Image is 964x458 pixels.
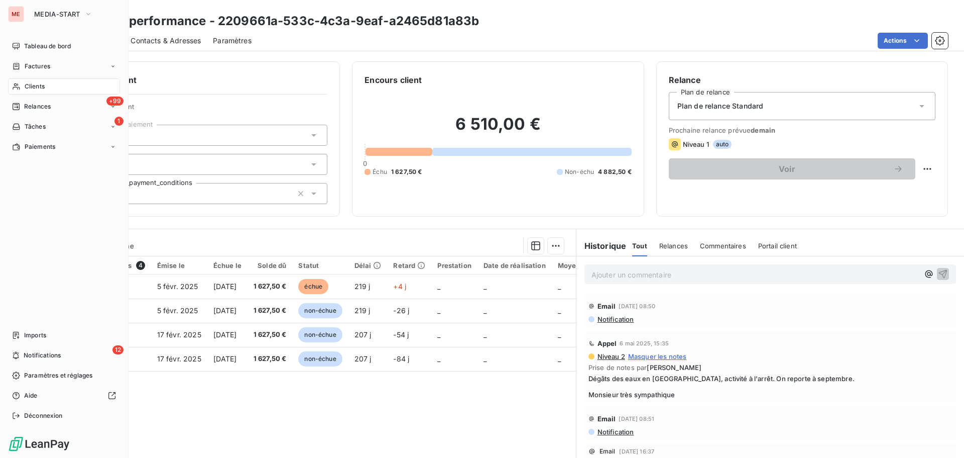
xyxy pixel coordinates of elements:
span: Contacts & Adresses [131,36,201,46]
span: Clients [25,82,45,91]
span: Portail client [758,242,797,250]
span: Relances [659,242,688,250]
a: Aide [8,388,120,404]
span: 1 627,50 € [254,354,287,364]
span: -26 j [393,306,409,315]
span: _ [484,306,487,315]
span: [DATE] 08:51 [619,416,654,422]
span: Tout [632,242,647,250]
span: _ [484,282,487,291]
span: Tableau de bord [24,42,71,51]
span: 219 j [354,306,371,315]
span: _ [437,306,440,315]
span: auto [713,140,732,149]
span: Voir [681,165,893,173]
div: Échue le [213,261,242,269]
span: Email [597,302,616,310]
span: 4 [136,261,145,270]
span: Factures [25,62,50,71]
div: Prestation [437,261,471,269]
span: 1 [114,117,124,126]
div: ME [8,6,24,22]
h6: Encours client [365,74,422,86]
span: Relances [24,102,51,111]
span: Aide [24,391,38,400]
span: 1 627,50 € [254,306,287,316]
h6: Relance [669,74,935,86]
span: Notification [596,428,634,436]
span: Dégâts des eaux en [GEOGRAPHIC_DATA], activité à l'arrêt. On reporte à septembre. Monsieur très s... [588,375,952,399]
button: Voir [669,158,915,179]
div: Moyen Paiement [558,261,613,269]
span: +4 j [393,282,406,291]
span: non-échue [298,303,342,318]
span: _ [558,330,561,339]
span: 207 j [354,330,372,339]
span: [DATE] 08:50 [619,303,655,309]
span: Prochaine relance prévue [669,126,935,134]
span: 4 882,50 € [598,167,632,176]
span: 17 févr. 2025 [157,330,201,339]
span: Masquer les notes [628,352,687,360]
span: Paramètres et réglages [24,371,92,380]
span: Propriétés Client [81,103,327,117]
span: _ [484,354,487,363]
span: _ [558,282,561,291]
div: Émise le [157,261,201,269]
span: 219 j [354,282,371,291]
div: Solde dû [254,261,287,269]
img: Logo LeanPay [8,436,70,452]
span: _ [558,306,561,315]
span: Tâches [25,122,46,131]
div: Date de réalisation [484,261,546,269]
h6: Historique [576,240,627,252]
span: Plan de relance Standard [677,101,764,111]
button: Actions [878,33,928,49]
span: 1 627,50 € [254,330,287,340]
span: non-échue [298,351,342,367]
div: Retard [393,261,425,269]
span: 1 627,50 € [391,167,422,176]
span: non-échue [298,327,342,342]
span: Prise de notes par [588,363,952,372]
span: Échu [373,167,387,176]
span: Notification [596,315,634,323]
span: MEDIA-START [34,10,80,18]
span: Paiements [25,142,55,151]
span: +99 [106,97,124,106]
span: Appel [597,339,617,347]
div: Délai [354,261,382,269]
span: Email [597,415,616,423]
span: Déconnexion [24,411,63,420]
span: 207 j [354,354,372,363]
span: _ [437,354,440,363]
span: 17 févr. 2025 [157,354,201,363]
iframe: Intercom live chat [930,424,954,448]
span: Notifications [24,351,61,360]
h2: 6 510,00 € [365,114,631,144]
span: 5 févr. 2025 [157,282,198,291]
span: Niveau 2 [596,352,625,360]
span: Non-échu [565,167,594,176]
h3: Mad_Xperformance - 2209661a-533c-4c3a-9eaf-a2465d81a83b [88,12,479,30]
span: 1 627,50 € [254,282,287,292]
h6: Informations client [61,74,327,86]
span: -84 j [393,354,409,363]
span: Commentaires [700,242,746,250]
span: 0 [363,159,367,167]
div: Statut [298,261,342,269]
span: demain [751,126,775,134]
span: _ [437,330,440,339]
span: 5 févr. 2025 [157,306,198,315]
span: Imports [24,331,46,340]
span: [PERSON_NAME] [647,363,701,372]
span: 12 [112,345,124,354]
span: _ [437,282,440,291]
span: _ [558,354,561,363]
input: Ajouter une valeur [126,189,134,198]
span: échue [298,279,328,294]
span: Paramètres [213,36,252,46]
span: 6 mai 2025, 15:35 [620,340,669,346]
span: [DATE] [213,354,237,363]
span: _ [484,330,487,339]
